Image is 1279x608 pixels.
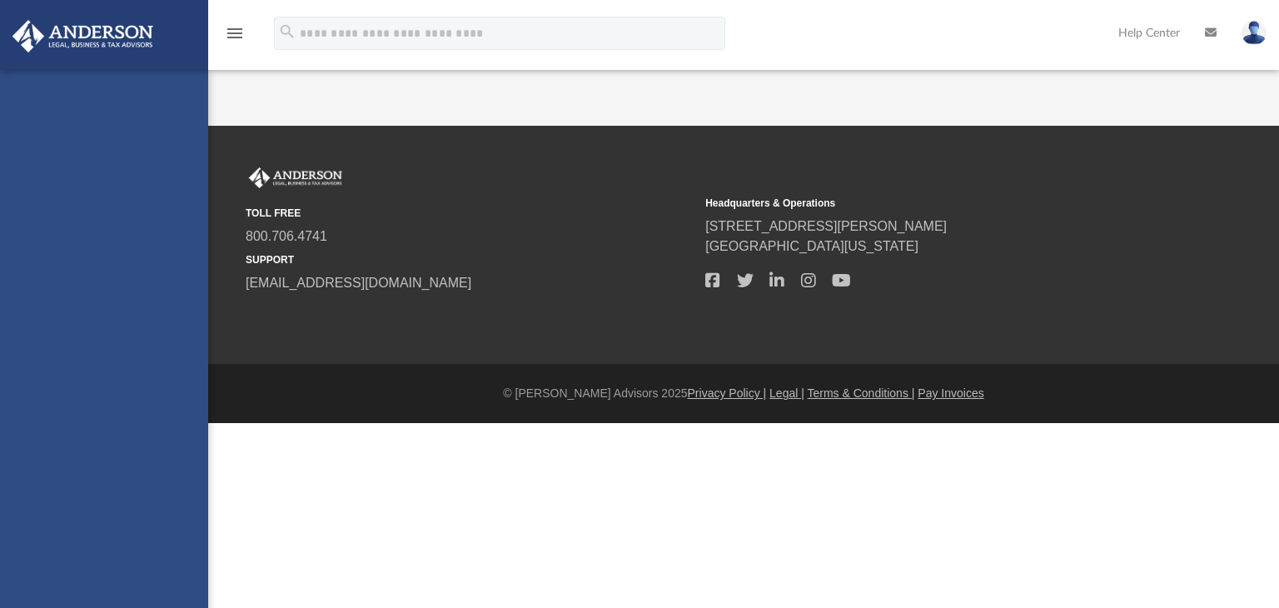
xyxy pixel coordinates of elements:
[208,385,1279,402] div: © [PERSON_NAME] Advisors 2025
[225,23,245,43] i: menu
[705,196,1153,211] small: Headquarters & Operations
[246,206,694,221] small: TOLL FREE
[7,20,158,52] img: Anderson Advisors Platinum Portal
[246,229,327,243] a: 800.706.4741
[246,252,694,267] small: SUPPORT
[808,386,915,400] a: Terms & Conditions |
[225,32,245,43] a: menu
[705,219,947,233] a: [STREET_ADDRESS][PERSON_NAME]
[246,167,346,189] img: Anderson Advisors Platinum Portal
[918,386,983,400] a: Pay Invoices
[1242,21,1267,45] img: User Pic
[278,22,296,41] i: search
[688,386,767,400] a: Privacy Policy |
[769,386,804,400] a: Legal |
[246,276,471,290] a: [EMAIL_ADDRESS][DOMAIN_NAME]
[705,239,918,253] a: [GEOGRAPHIC_DATA][US_STATE]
